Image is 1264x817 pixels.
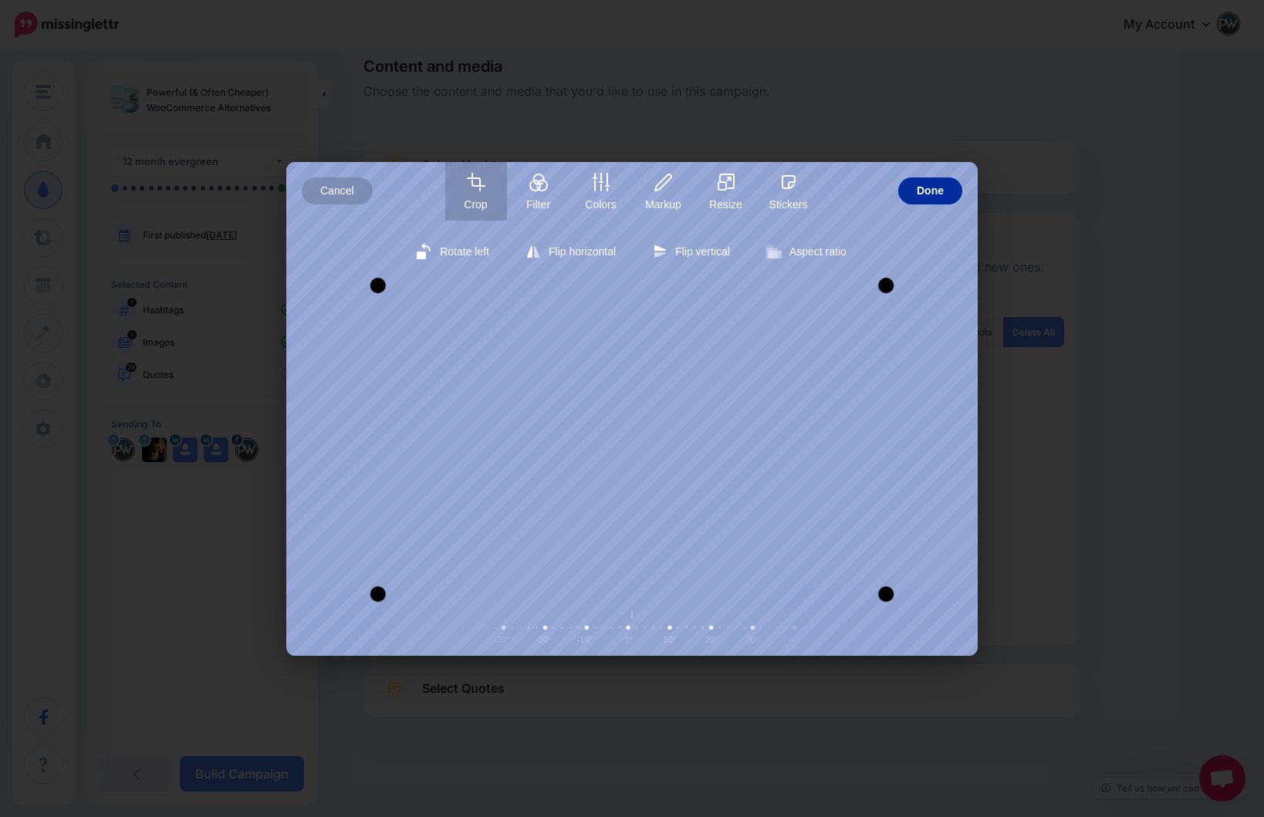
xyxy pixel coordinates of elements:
[445,162,507,221] button: Crop
[549,245,616,258] span: Flip horizontal
[758,162,820,221] button: Stickers
[633,198,695,211] span: Markup
[570,162,632,221] button: Colors
[302,177,373,204] button: Cancel
[623,609,654,630] span: Center rotation
[570,198,632,211] span: Colors
[408,236,499,267] button: Rotate left
[320,177,354,204] span: Cancel
[508,162,569,221] button: Filter
[623,609,641,623] button: Center rotation
[758,236,856,267] button: Aspect ratio
[633,162,695,221] button: Markup
[517,236,625,267] button: Flip horizontal
[445,198,507,211] span: Crop
[644,236,739,267] button: Flip vertical
[758,198,820,211] span: Stickers
[695,162,757,221] button: Resize
[898,177,962,204] button: Done
[695,198,757,211] span: Resize
[440,245,489,258] span: Rotate left
[789,245,847,258] span: Aspect ratio
[508,198,569,211] span: Filter
[917,177,944,204] span: Done
[675,245,730,258] span: Flip vertical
